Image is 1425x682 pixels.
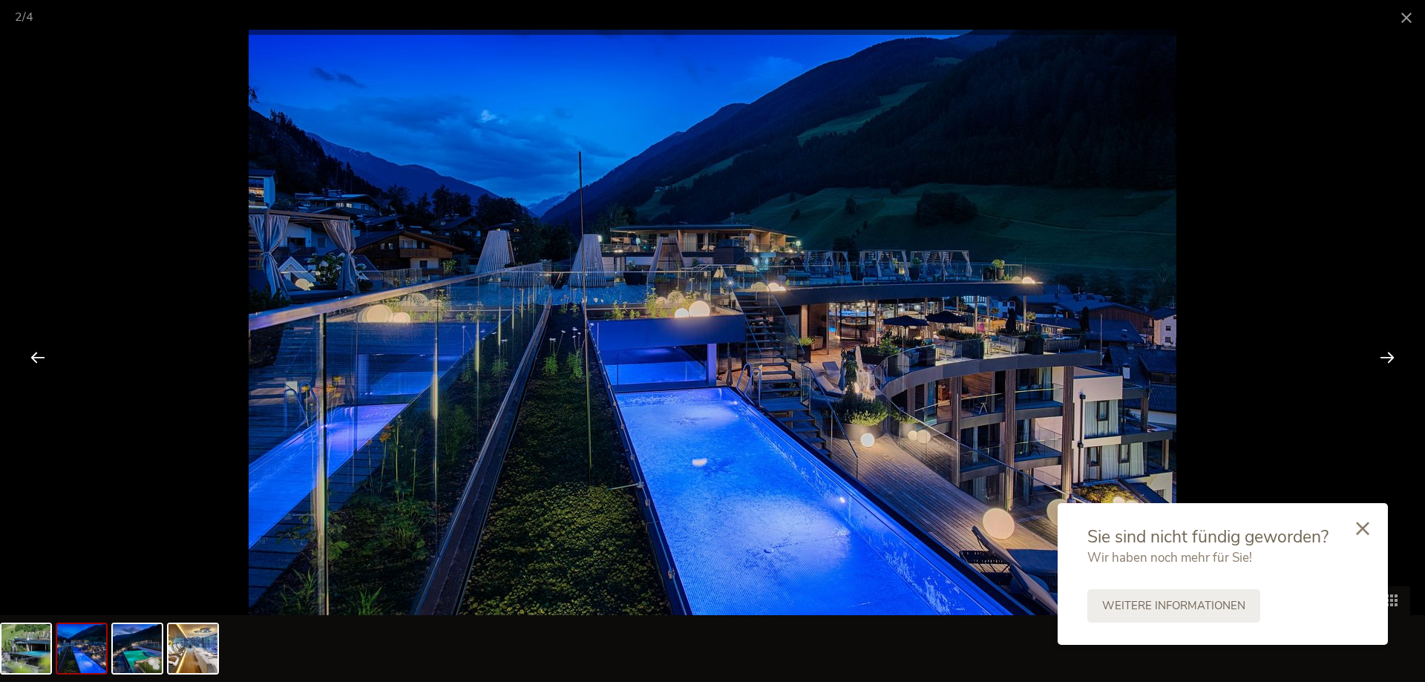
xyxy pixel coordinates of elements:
[113,624,162,673] img: csm_amonti_lunaris_2021_06_22_0095_HDR_269f30a462.jpg
[1102,598,1245,614] span: Weitere Informationen
[1,624,50,673] img: csm_amonti_lunaris_06_2021_0545_HDR_041e8ac4ae.jpg
[15,9,22,25] span: 2
[1087,549,1252,566] span: Wir haben noch mehr für Sie!
[57,624,106,673] img: csm_amonti_lunaris_2021_06_22_0060_HDR_f0d5f28e94.jpg
[1087,525,1329,548] span: Sie sind nicht fündig geworden?
[168,624,217,673] img: csm_ala18_0829_ee5e372ce5.jpg
[1087,589,1260,623] a: Weitere Informationen
[249,30,1176,649] img: csm_amonti_lunaris_2021_06_22_0060_HDR_2f7ded0445.jpg
[26,9,33,25] span: 4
